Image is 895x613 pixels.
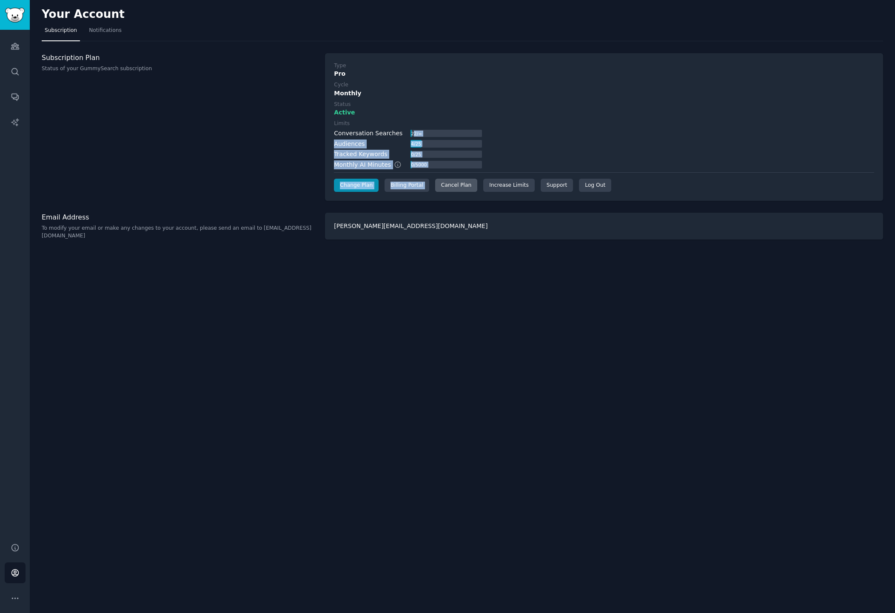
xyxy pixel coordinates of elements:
div: Type [334,62,346,70]
span: Notifications [89,27,122,34]
div: 4 / 25 [410,140,422,148]
h3: Subscription Plan [42,53,316,62]
a: Subscription [42,24,80,41]
div: Status [334,101,351,108]
p: To modify your email or make any changes to your account, please send an email to [EMAIL_ADDRESS]... [42,225,316,239]
a: Support [541,179,573,192]
div: Billing Portal [385,179,429,192]
div: Limits [334,120,350,128]
div: Log Out [579,179,611,192]
div: Monthly AI Minutes [334,160,410,169]
img: GummySearch logo [5,8,25,23]
div: Audiences [334,140,365,148]
div: 22 / ∞ [410,130,423,137]
div: [PERSON_NAME][EMAIL_ADDRESS][DOMAIN_NAME] [325,213,883,239]
div: Cancel Plan [435,179,477,192]
div: Tracked Keywords [334,150,387,159]
div: Conversation Searches [334,129,402,138]
a: Notifications [86,24,125,41]
div: 0 / 25 [410,151,422,158]
div: 0 / 5000 [410,161,428,168]
span: Active [334,108,355,117]
span: Subscription [45,27,77,34]
div: Cycle [334,81,348,89]
h2: Your Account [42,8,125,21]
p: Status of your GummySearch subscription [42,65,316,73]
a: Change Plan [334,179,379,192]
h3: Email Address [42,213,316,222]
a: Increase Limits [483,179,535,192]
div: Pro [334,69,874,78]
div: Monthly [334,89,874,98]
